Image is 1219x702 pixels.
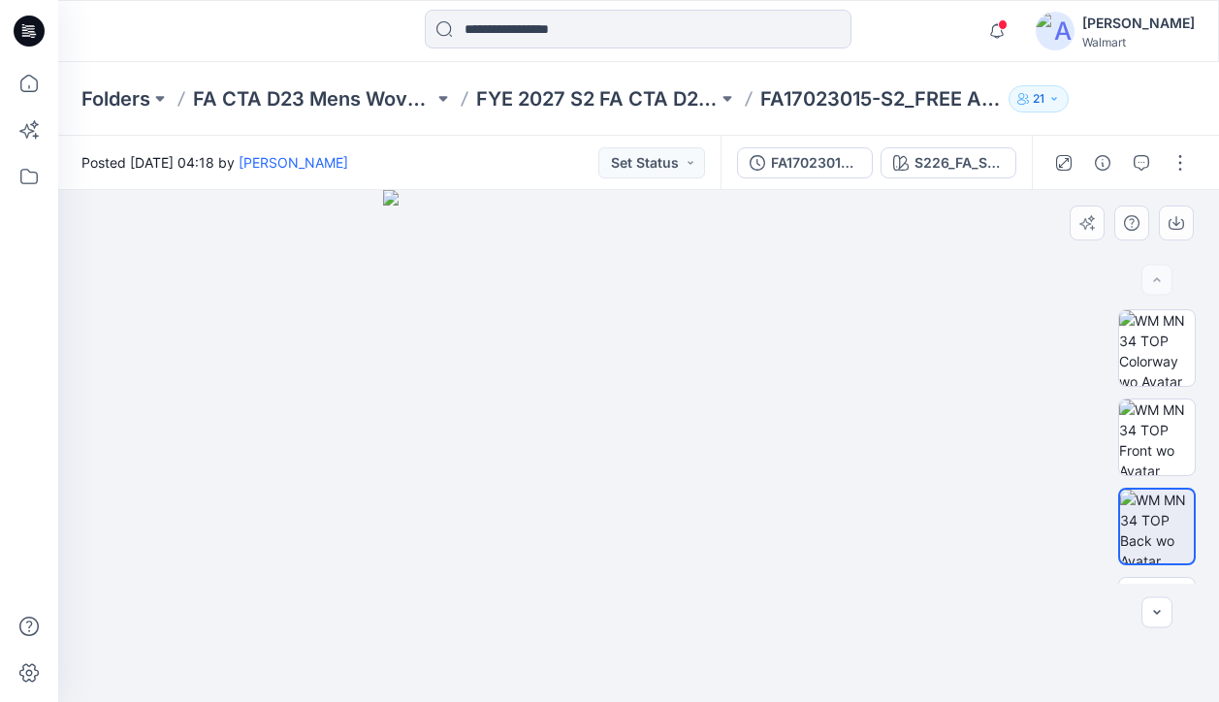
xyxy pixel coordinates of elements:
div: S226_FA_Stripe_10_C1 [914,152,1004,174]
img: eyJhbGciOiJIUzI1NiIsImtpZCI6IjAiLCJzbHQiOiJzZXMiLCJ0eXAiOiJKV1QifQ.eyJkYXRhIjp7InR5cGUiOiJzdG9yYW... [383,190,895,702]
a: FYE 2027 S2 FA CTA D23 Mens Wovens [476,85,717,112]
p: FA17023015-S2_FREE ASSEMBLY CORE LS OXFORD SHIRT [760,85,1001,112]
div: FA17023015-S2_FREE ASSEMBLY CORE LS OXFORD SHIRT [771,152,860,174]
span: Posted [DATE] 04:18 by [81,152,348,173]
div: [PERSON_NAME] [1082,12,1195,35]
button: S226_FA_Stripe_10_C1 [881,147,1016,178]
button: Details [1087,147,1118,178]
div: Walmart [1082,35,1195,49]
button: FA17023015-S2_FREE ASSEMBLY CORE LS OXFORD SHIRT [737,147,873,178]
img: WM MN 34 TOP Colorway wo Avatar [1119,310,1195,386]
a: [PERSON_NAME] [239,154,348,171]
a: FA CTA D23 Mens Wovens [193,85,433,112]
a: Folders [81,85,150,112]
img: WM MN 34 TOP Front wo Avatar [1119,399,1195,475]
img: avatar [1036,12,1075,50]
button: 21 [1009,85,1069,112]
img: WM MN 34 TOP Back wo Avatar [1120,490,1194,563]
p: 21 [1033,88,1044,110]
